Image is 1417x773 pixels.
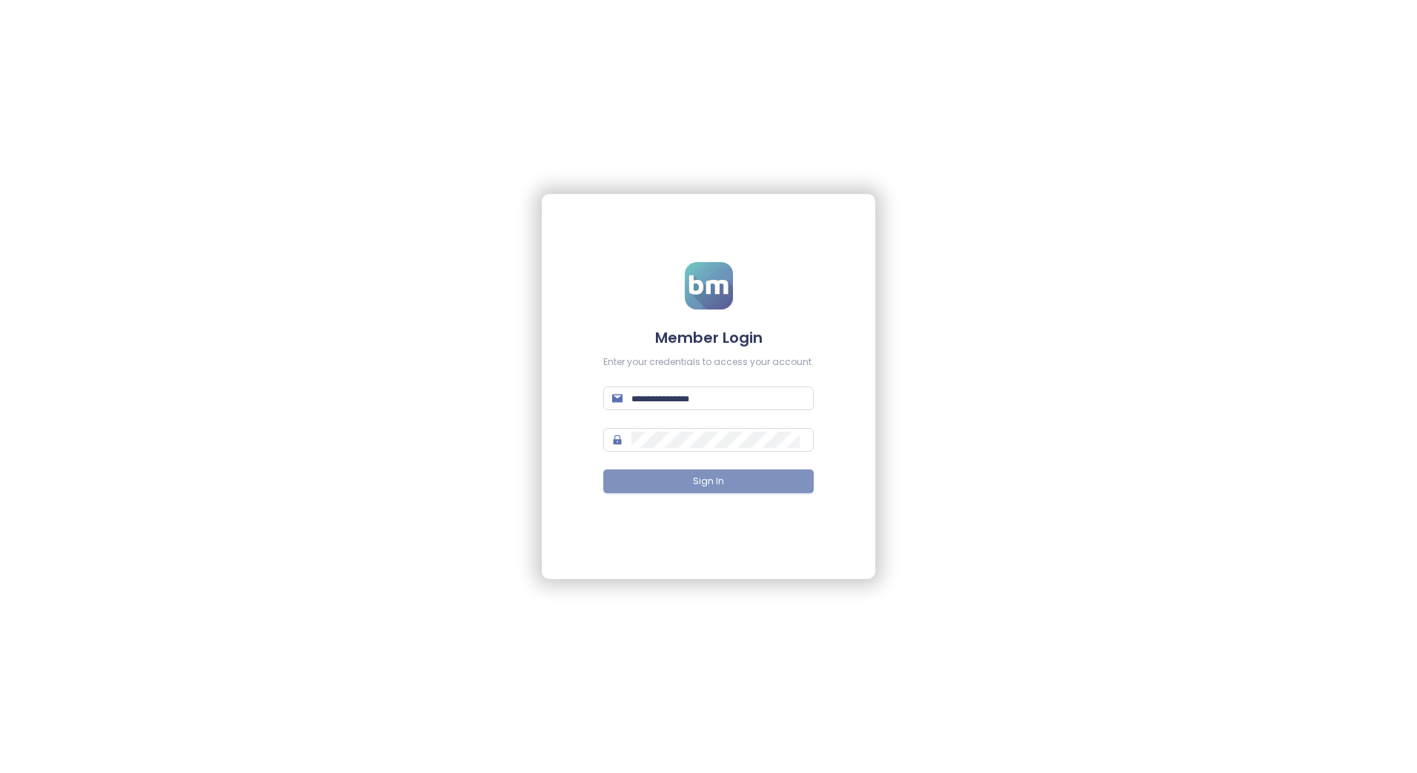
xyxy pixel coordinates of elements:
[603,355,814,369] div: Enter your credentials to access your account.
[603,469,814,493] button: Sign In
[612,435,623,445] span: lock
[685,262,733,309] img: logo
[603,327,814,348] h4: Member Login
[612,393,623,404] span: mail
[693,475,724,489] span: Sign In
